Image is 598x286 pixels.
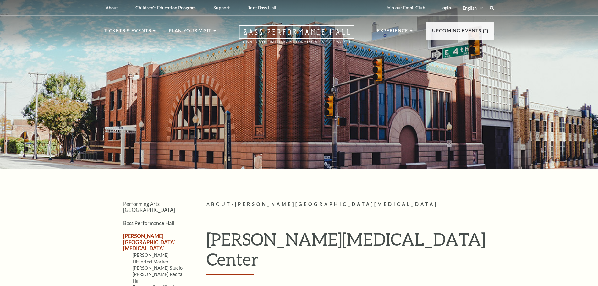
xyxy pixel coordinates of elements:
p: Rent Bass Hall [247,5,276,10]
p: Tickets & Events [104,27,151,38]
p: Experience [377,27,409,38]
select: Select: [461,5,484,11]
a: [PERSON_NAME] Studio [133,265,183,271]
p: Plan Your Visit [169,27,212,38]
h1: [PERSON_NAME][MEDICAL_DATA] Center [206,229,494,275]
a: Performing Arts [GEOGRAPHIC_DATA] [123,201,175,213]
a: [PERSON_NAME] Historical Marker [133,252,169,264]
p: / [206,201,494,208]
a: [PERSON_NAME] Recital Hall [133,272,184,283]
span: [PERSON_NAME][GEOGRAPHIC_DATA][MEDICAL_DATA] [235,202,438,207]
a: [PERSON_NAME][GEOGRAPHIC_DATA][MEDICAL_DATA] [123,233,176,251]
p: Children's Education Program [135,5,196,10]
p: Support [213,5,230,10]
p: About [106,5,118,10]
p: Upcoming Events [432,27,482,38]
a: Bass Performance Hall [123,220,174,226]
span: About [206,202,232,207]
